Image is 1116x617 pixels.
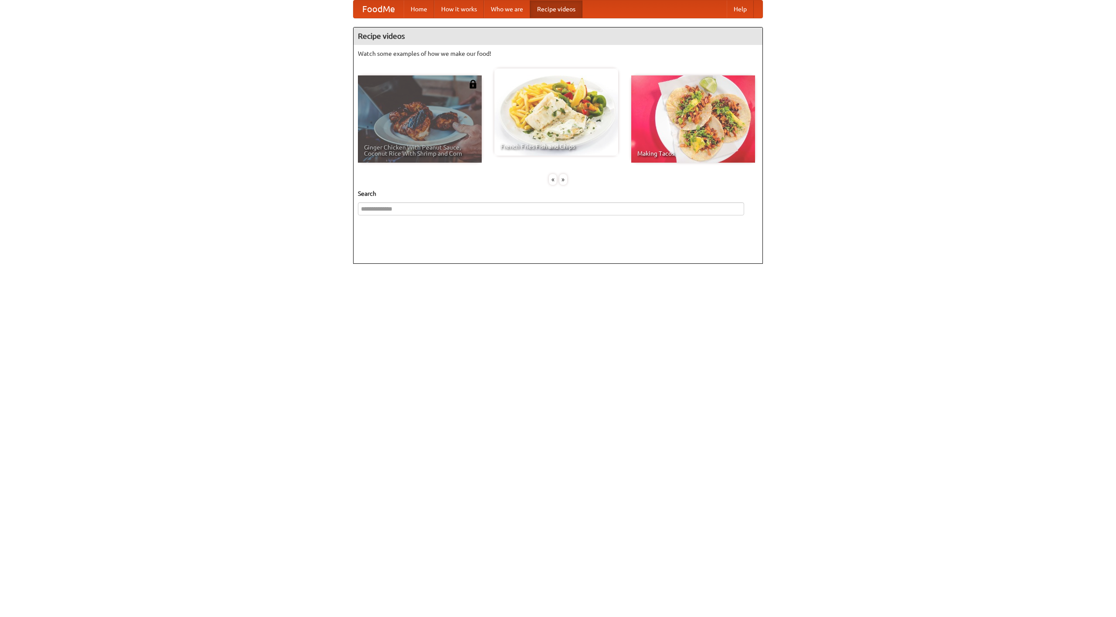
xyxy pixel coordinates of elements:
a: Recipe videos [530,0,582,18]
a: FoodMe [354,0,404,18]
a: French Fries Fish and Chips [494,68,618,156]
h5: Search [358,189,758,198]
img: 483408.png [469,80,477,89]
a: Help [727,0,754,18]
span: Making Tacos [637,150,749,157]
a: Who we are [484,0,530,18]
a: Home [404,0,434,18]
p: Watch some examples of how we make our food! [358,49,758,58]
div: « [549,174,557,185]
span: French Fries Fish and Chips [500,143,612,150]
a: Making Tacos [631,75,755,163]
h4: Recipe videos [354,27,762,45]
div: » [559,174,567,185]
a: How it works [434,0,484,18]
